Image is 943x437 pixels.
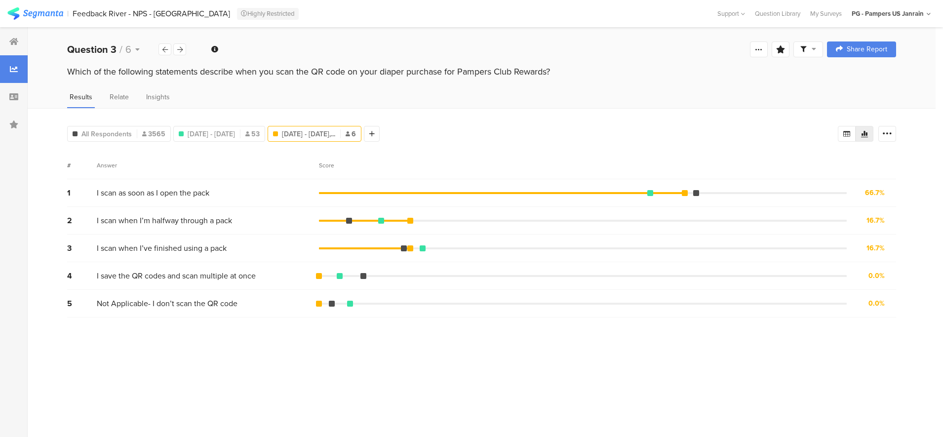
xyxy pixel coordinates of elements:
[188,129,235,139] span: [DATE] - [DATE]
[866,243,885,253] div: 16.7%
[73,9,230,18] div: Feedback River - NPS - [GEOGRAPHIC_DATA]
[750,9,805,18] a: Question Library
[97,187,209,199] span: I scan as soon as I open the pack
[67,270,97,281] div: 4
[67,65,896,78] div: Which of the following statements describe when you scan the QR code on your diaper purchase for ...
[67,298,97,309] div: 5
[805,9,847,18] a: My Surveys
[67,42,117,57] b: Question 3
[142,129,165,139] span: 3565
[865,188,885,198] div: 66.7%
[97,161,117,170] div: Answer
[245,129,260,139] span: 53
[97,270,256,281] span: I save the QR codes and scan multiple at once
[97,242,227,254] span: I scan when I’ve finished using a pack
[119,42,122,57] span: /
[125,42,131,57] span: 6
[67,242,97,254] div: 3
[146,92,170,102] span: Insights
[237,8,299,20] div: Highly Restricted
[97,298,237,309] span: Not Applicable- I don’t scan the QR code
[67,187,97,199] div: 1
[847,46,887,53] span: Share Report
[346,129,356,139] span: 6
[81,129,132,139] span: All Respondents
[110,92,129,102] span: Relate
[7,7,63,20] img: segmanta logo
[717,6,745,21] div: Support
[67,215,97,226] div: 2
[97,215,232,226] span: I scan when I’m halfway through a pack
[868,298,885,309] div: 0.0%
[70,92,92,102] span: Results
[319,161,340,170] div: Score
[868,271,885,281] div: 0.0%
[852,9,924,18] div: PG - Pampers US Janrain
[866,215,885,226] div: 16.7%
[67,161,97,170] div: #
[67,8,69,19] div: |
[282,129,335,139] span: [DATE] - [DATE],...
